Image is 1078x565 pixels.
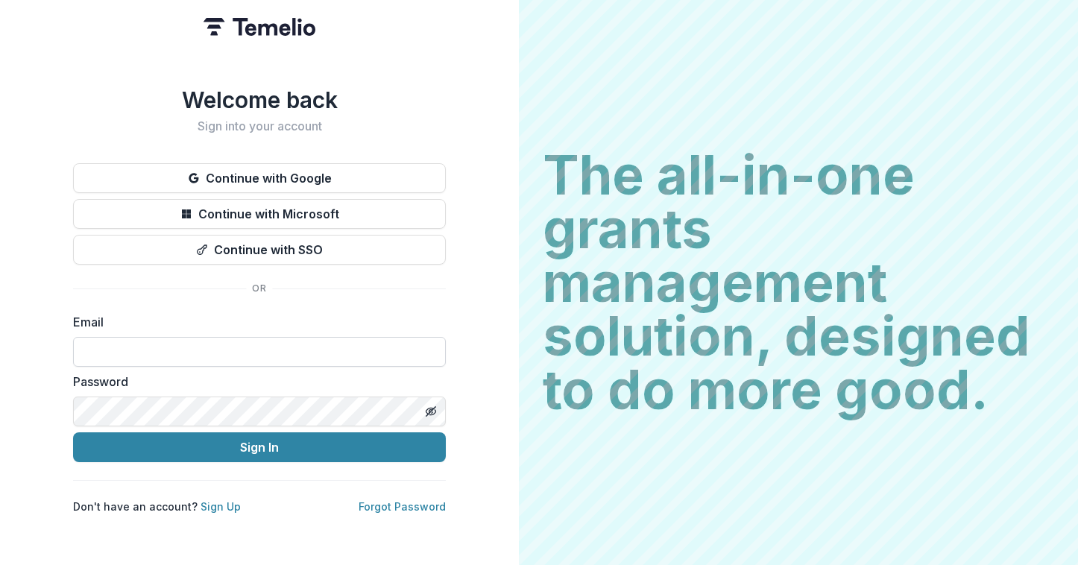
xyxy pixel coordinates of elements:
p: Don't have an account? [73,499,241,514]
button: Continue with Google [73,163,446,193]
label: Password [73,373,437,391]
img: Temelio [204,18,315,36]
h1: Welcome back [73,86,446,113]
button: Toggle password visibility [419,400,443,423]
a: Forgot Password [359,500,446,513]
button: Continue with Microsoft [73,199,446,229]
a: Sign Up [201,500,241,513]
h2: Sign into your account [73,119,446,133]
keeper-lock: Open Keeper Popup [416,343,434,361]
label: Email [73,313,437,331]
button: Sign In [73,432,446,462]
button: Continue with SSO [73,235,446,265]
